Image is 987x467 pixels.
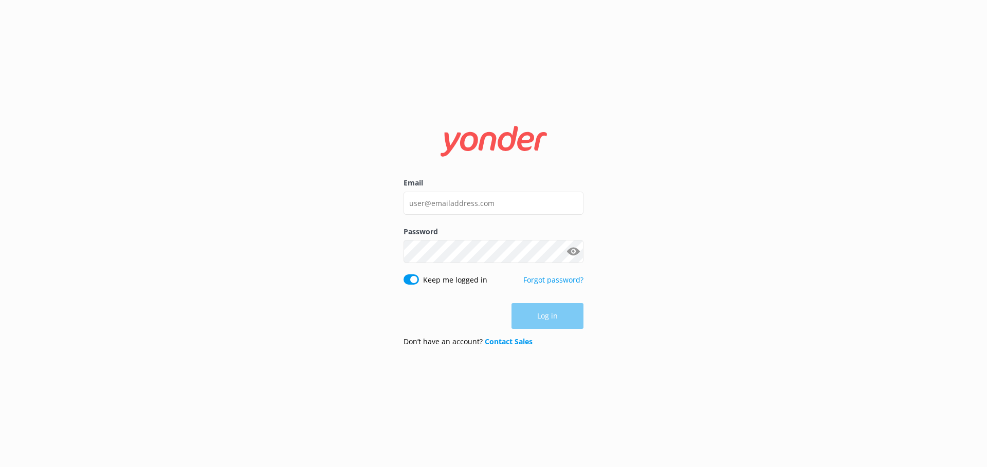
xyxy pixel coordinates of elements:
[404,226,583,237] label: Password
[563,241,583,262] button: Show password
[485,337,533,346] a: Contact Sales
[404,192,583,215] input: user@emailaddress.com
[423,274,487,286] label: Keep me logged in
[404,336,533,347] p: Don’t have an account?
[404,177,583,189] label: Email
[523,275,583,285] a: Forgot password?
